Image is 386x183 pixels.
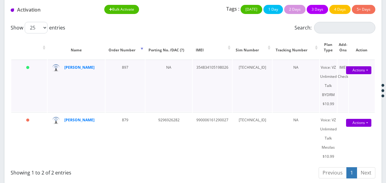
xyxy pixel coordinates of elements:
td: NA [273,60,319,112]
th: : activate to sort column ascending [11,36,47,59]
th: Tracking Number: activate to sort column ascending [273,36,319,59]
a: Actions [346,119,371,127]
a: [PERSON_NAME] [64,117,95,123]
td: [TECHNICAL_ID] [233,112,272,164]
a: Next [357,167,375,178]
label: Show entries [11,22,65,33]
button: 3 Days [307,5,328,14]
td: NA [273,112,319,164]
h1: Activation [11,7,95,13]
img: Activation [11,9,14,12]
th: IMEI: activate to sort column ascending [193,36,232,59]
td: 354834105198026 [193,60,232,112]
div: Voice: VZ Unlimited Talk Mesilas $10.99 [320,116,337,161]
th: Sim Number: activate to sort column ascending [233,36,272,59]
a: 1 [346,167,357,178]
select: Showentries [25,22,48,33]
td: 9296926282 [145,112,192,164]
a: Previous [319,167,347,178]
button: 2 Days [284,5,306,14]
label: Search: [295,22,375,33]
td: [TECHNICAL_ID] [233,60,272,112]
a: Actions [346,66,371,74]
a: [PERSON_NAME] [64,65,95,70]
th: Add-Ons [338,36,348,59]
td: NA [145,60,192,112]
button: 4 Days [329,5,351,14]
td: 879 [105,112,145,164]
td: 897 [105,60,145,112]
th: Action [349,36,375,59]
th: Porting No. /DAC (?) [145,36,192,59]
th: Order Number: activate to sort column ascending [105,36,145,59]
div: Showing 1 to 2 of 2 entries [11,167,188,176]
div: Voice: VZ Unlimited Talk BYDRM $10.99 [320,63,337,109]
p: Tags : [226,5,239,12]
button: 1 Day [263,5,283,14]
td: IMEI Check [338,60,348,112]
button: [DATE] [241,5,262,14]
input: Search: [314,22,375,33]
th: Name [48,36,105,59]
td: 990006161290027 [193,112,232,164]
button: 5+ Days [352,5,375,14]
button: Bulk Activate [104,5,139,14]
th: Plan Type [320,36,337,59]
